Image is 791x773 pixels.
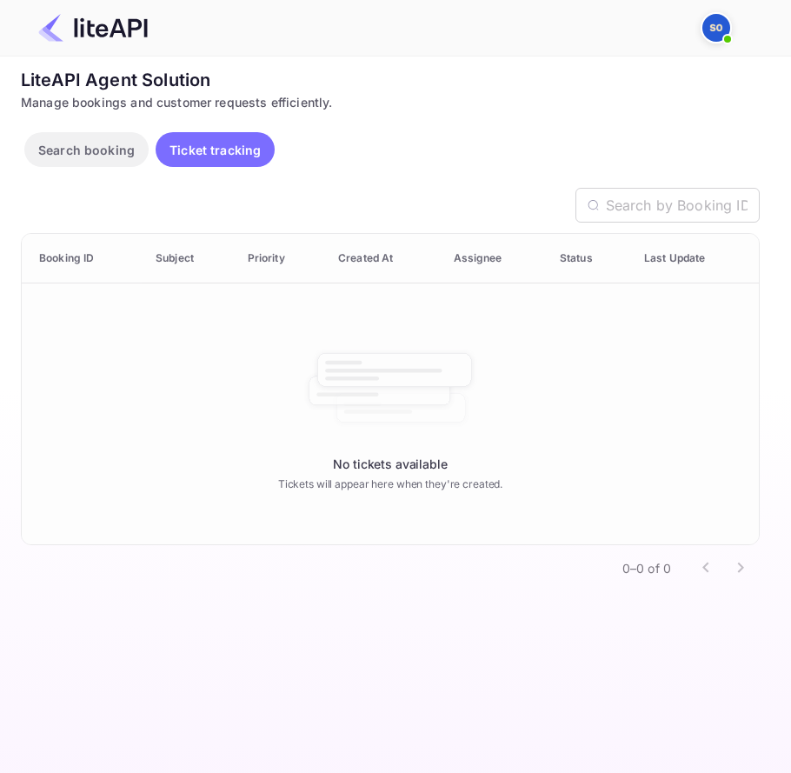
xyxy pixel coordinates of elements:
input: Search by Booking ID [606,188,760,223]
th: Last Update [630,234,759,283]
th: Status [546,234,630,283]
p: No tickets available [333,455,447,473]
p: Tickets will appear here when they're created. [278,476,502,492]
p: Ticket tracking [169,141,261,159]
p: Search booking [38,141,135,159]
img: LiteAPI Logo [38,14,148,42]
p: 0–0 of 0 [622,559,671,577]
img: santiago agent 006 [702,14,730,42]
div: LiteAPI Agent Solution [21,67,760,93]
th: Created At [324,234,440,283]
div: Manage bookings and customer requests efficiently. [21,93,760,111]
th: Assignee [440,234,546,283]
th: Booking ID [22,234,142,283]
th: Subject [142,234,234,283]
th: Priority [234,234,324,283]
img: No tickets available [303,337,477,441]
